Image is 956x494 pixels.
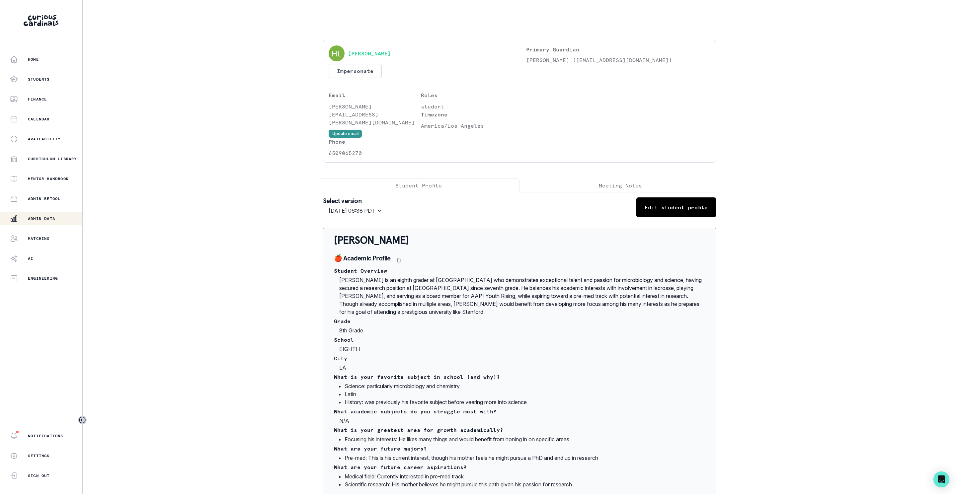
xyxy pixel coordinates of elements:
p: Timezone [421,110,513,118]
p: 6509065270 [329,149,421,157]
li: Focusing his interests: He likes many things and would benefit from honing in on specific areas [345,435,705,443]
img: svg [329,45,345,61]
a: [PERSON_NAME] [348,49,391,57]
p: Select version [323,197,386,204]
p: What is your favorite subject in school (and why)? [334,374,705,380]
p: N/A [339,417,705,425]
p: Student Profile [395,181,442,189]
p: Home [28,57,39,62]
button: Edit student profile [636,197,716,217]
p: Primary Guardian [526,45,710,53]
p: Notifications [28,433,63,439]
button: Toggle sidebar [78,416,87,424]
p: Settings [28,453,50,459]
p: [PERSON_NAME] [334,234,705,247]
p: Curriculum Library [28,156,77,162]
p: Engineering [28,276,58,281]
p: [PERSON_NAME] ([EMAIL_ADDRESS][DOMAIN_NAME]) [526,56,710,64]
p: EIGHTH [334,345,705,353]
p: Grade [334,318,705,324]
p: Admin Retool [28,196,60,201]
p: Email [329,91,421,99]
button: Copied to clipboard [393,255,404,265]
p: [PERSON_NAME] is an eighth grader at [GEOGRAPHIC_DATA] who demonstrates exceptional talent and pa... [334,276,705,316]
p: LA [334,364,705,372]
p: What are your future majors? [334,446,705,451]
p: America/Los_Angeles [421,122,513,130]
div: Open Intercom Messenger [933,471,949,487]
p: Student Overview [334,268,705,273]
li: Scientific research: His mother believes he might pursue this path given his passion for research [345,480,705,488]
img: Curious Cardinals Logo [24,15,58,26]
li: Pre-med: This is his current interest, though his mother feels he might pursue a PhD and end up i... [345,454,705,462]
p: Admin Data [28,216,55,221]
li: Latin [345,390,705,398]
p: Calendar [28,116,50,122]
p: student [421,103,513,110]
p: What is your greatest area for growth academically? [334,427,705,433]
button: Impersonate [329,64,382,78]
p: 🍎 Academic Profile [334,255,391,263]
p: Sign Out [28,473,50,478]
p: Roles [421,91,513,99]
li: Science: particularly microbiology and chemistry [345,382,705,390]
li: Medical field: Currently interested in pre-med track [345,472,705,480]
p: School [334,337,705,342]
p: 8th Grade [334,326,705,334]
p: [PERSON_NAME][EMAIL_ADDRESS][PERSON_NAME][DOMAIN_NAME] [329,103,421,126]
p: City [334,356,705,361]
li: History: was previously his favorite subject before veering more into science [345,398,705,406]
p: Matching [28,236,50,241]
p: Availability [28,136,60,142]
button: Update email [329,130,362,138]
p: Phone [329,138,421,146]
p: Meeting Notes [599,181,642,189]
p: What academic subjects do you struggle most with? [334,409,705,414]
p: AI [28,256,33,261]
p: What are your future career aspirations? [334,464,705,470]
p: Students [28,77,50,82]
p: Finance [28,97,47,102]
p: Mentor Handbook [28,176,69,181]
